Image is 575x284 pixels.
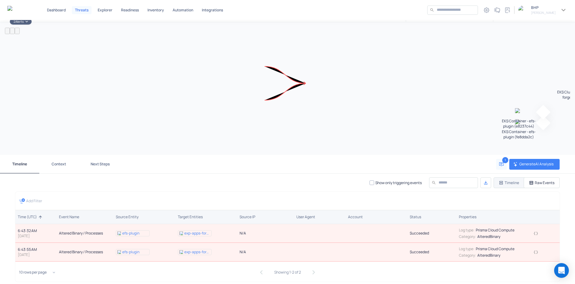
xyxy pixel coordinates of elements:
[18,215,54,219] div: Time (UTC)
[531,5,556,10] p: BHP
[237,243,294,262] td: N/A
[19,270,47,275] p: 10 rows per page
[121,8,139,12] p: Readiness
[95,6,115,14] button: Explorer
[480,177,491,188] div: Export
[519,161,555,167] p: Generate AI Analysis
[59,231,103,236] span: Altered Binary / Processes
[14,19,29,24] div: 2 Alerts
[45,6,68,14] button: Dashboard
[18,252,54,257] p: [DATE]
[477,234,500,239] p: AlteredBinary
[554,263,569,278] div: Open Intercom Messenger
[494,177,538,188] button: Timeline
[18,233,54,239] p: [DATE]
[5,28,10,34] button: zoom in
[170,6,196,14] button: Automation
[59,215,111,219] div: Event Name
[237,224,294,243] td: N/A
[18,247,54,252] p: 6:43:55 AM
[515,108,522,116] img: EKS Pod
[98,8,112,12] p: Explorer
[459,253,476,258] p: Category:
[274,270,301,275] h5: Showing 1-2 of 2
[518,6,527,15] img: organization logo
[477,253,500,258] p: AlteredBinary
[505,180,519,185] p: Timeline
[39,155,78,173] button: Context
[7,6,30,14] img: Gem Security
[15,268,58,276] div: 10 rows per page
[459,246,475,251] p: Log type:
[178,215,235,219] div: Target Entities
[145,6,166,14] button: Inventory
[509,159,560,170] button: GenerateAI Analysis
[75,8,88,12] p: Threats
[482,6,491,15] div: Settings
[518,5,568,15] button: organization logoBHP[PERSON_NAME]
[492,6,502,15] div: What's new
[375,180,422,185] p: Show only triggering events
[496,159,507,170] button: Add comment
[459,227,475,233] p: Log type:
[15,28,20,34] button: fit view
[179,231,183,235] img: EKS Cluster
[199,6,225,14] button: Integrations
[524,177,560,188] button: Raw Events
[184,249,210,254] a: exp-apps-forge-const-prod
[459,234,476,239] p: Category:
[122,249,139,254] a: efs-plugin
[72,6,92,14] button: Threats
[296,215,343,219] div: User Agent
[78,155,122,173] button: Next Steps
[18,228,54,233] p: 6:43:32 AM
[119,6,141,14] button: Readiness
[47,8,66,12] p: Dashboard
[122,231,139,236] a: efs-plugin
[503,6,512,15] div: Documentation
[476,227,514,233] p: Prisma Cloud Compute
[502,157,508,163] span: 1
[459,215,526,219] div: Properties
[19,195,42,206] button: Add Filter
[179,250,183,254] img: EKS Cluster
[499,118,539,129] p: EKS Container - efs-plugin (e8237c44)
[117,231,121,235] img: EKS Pod
[240,215,291,219] div: Source IP
[531,10,556,15] h6: [PERSON_NAME]
[482,5,491,15] button: Settings
[503,5,512,15] button: Documentation
[410,249,429,254] p: Succeeded
[476,246,514,251] p: Prisma Cloud Compute
[173,8,193,12] p: Automation
[492,5,502,15] button: What's new
[184,231,210,236] a: exp-apps-forge-const-prod
[499,129,539,140] p: EKS Container - efs-plugin (fe8dda2c)
[410,231,429,236] p: Succeeded
[10,28,15,34] button: zoom out
[116,215,173,219] div: Source Entity
[59,249,103,254] span: Altered Binary / Processes
[535,180,554,185] p: Raw Events
[410,215,454,219] div: Status
[202,8,223,12] p: Integrations
[348,215,405,219] div: Account
[117,250,121,254] img: EKS Pod
[147,8,164,12] p: Inventory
